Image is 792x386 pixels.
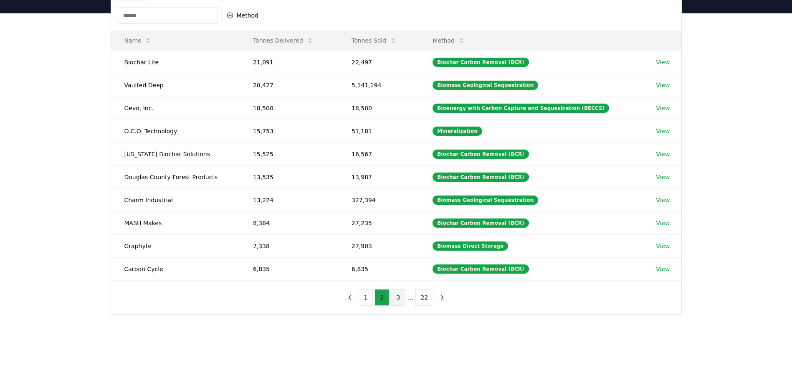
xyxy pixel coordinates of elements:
[111,165,240,188] td: Douglas County Forest Products
[240,211,338,234] td: 8,384
[111,257,240,280] td: Carbon Cycle
[240,74,338,96] td: 20,427
[433,241,508,251] div: Biomass Direct Storage
[656,81,670,89] a: View
[221,9,264,22] button: Method
[111,74,240,96] td: Vaulted Deep
[111,188,240,211] td: Charm Industrial
[391,289,405,306] button: 3
[240,257,338,280] td: 6,835
[338,188,419,211] td: 327,394
[111,211,240,234] td: MASH Makes
[338,51,419,74] td: 22,497
[338,119,419,142] td: 51,181
[240,119,338,142] td: 15,753
[407,292,413,302] li: ...
[240,188,338,211] td: 13,224
[656,58,670,66] a: View
[433,150,529,159] div: Biochar Carbon Removal (BCR)
[415,289,434,306] button: 22
[246,32,320,49] button: Tonnes Delivered
[656,127,670,135] a: View
[433,264,529,274] div: Biochar Carbon Removal (BCR)
[433,127,482,136] div: Mineralization
[343,289,357,306] button: previous page
[338,74,419,96] td: 5,141,194
[656,196,670,204] a: View
[656,219,670,227] a: View
[433,173,529,182] div: Biochar Carbon Removal (BCR)
[338,211,419,234] td: 27,235
[433,196,538,205] div: Biomass Geological Sequestration
[338,234,419,257] td: 27,903
[345,32,403,49] button: Tonnes Sold
[433,58,529,67] div: Biochar Carbon Removal (BCR)
[111,96,240,119] td: Gevo, Inc.
[338,96,419,119] td: 18,500
[111,142,240,165] td: [US_STATE] Biochar Solutions
[338,165,419,188] td: 13,987
[111,119,240,142] td: O.C.O. Technology
[240,234,338,257] td: 7,338
[240,165,338,188] td: 13,535
[656,104,670,112] a: View
[426,32,471,49] button: Method
[656,242,670,250] a: View
[111,51,240,74] td: Biochar Life
[338,142,419,165] td: 16,567
[435,289,449,306] button: next page
[374,289,389,306] button: 2
[656,265,670,273] a: View
[118,32,158,49] button: Name
[111,234,240,257] td: Graphyte
[359,289,373,306] button: 1
[433,104,609,113] div: Bioenergy with Carbon Capture and Sequestration (BECCS)
[338,257,419,280] td: 6,835
[240,51,338,74] td: 21,091
[656,173,670,181] a: View
[240,96,338,119] td: 18,500
[240,142,338,165] td: 15,525
[433,81,538,90] div: Biomass Geological Sequestration
[433,218,529,228] div: Biochar Carbon Removal (BCR)
[656,150,670,158] a: View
